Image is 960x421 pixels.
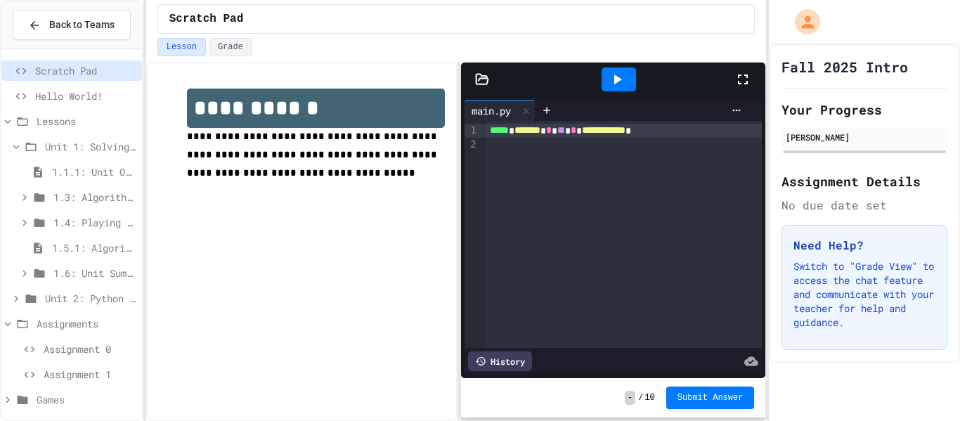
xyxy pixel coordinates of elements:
div: main.py [465,103,518,118]
span: 10 [644,392,654,403]
p: Switch to "Grade View" to access the chat feature and communicate with your teacher for help and ... [793,259,935,330]
span: / [638,392,643,403]
span: - [625,391,635,405]
span: 1.6: Unit Summary [53,266,136,280]
button: Submit Answer [666,387,755,409]
div: [PERSON_NAME] [786,131,943,143]
h2: Assignment Details [781,171,947,191]
button: Back to Teams [13,10,131,40]
div: main.py [465,100,536,121]
span: 1.4: Playing Games [53,215,136,230]
span: Submit Answer [677,392,744,403]
span: Assignments [37,316,136,331]
div: 1 [465,124,479,138]
span: Scratch Pad [169,11,244,27]
span: Back to Teams [49,18,115,32]
button: Grade [209,38,252,56]
div: My Account [780,6,824,38]
span: Unit 2: Python Fundamentals [45,291,136,306]
span: Scratch Pad [35,63,136,78]
span: Unit 1: Solving Problems in Computer Science [45,139,136,154]
span: Assignment 1 [44,367,136,382]
div: History [468,351,532,371]
span: 1.5.1: Algorithm Practice Exercises [52,240,136,255]
span: 1.3: Algorithms - from Pseudocode to Flowcharts [53,190,136,205]
span: Assignment 0 [44,342,136,356]
span: Games [37,392,136,407]
button: Lesson [157,38,206,56]
div: No due date set [781,197,947,214]
h2: Your Progress [781,100,947,119]
span: Hello World! [35,89,136,103]
span: 1.1.1: Unit Overview [52,164,136,179]
h3: Need Help? [793,237,935,254]
span: Lessons [37,114,136,129]
div: 2 [465,138,479,152]
h1: Fall 2025 Intro [781,57,908,77]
